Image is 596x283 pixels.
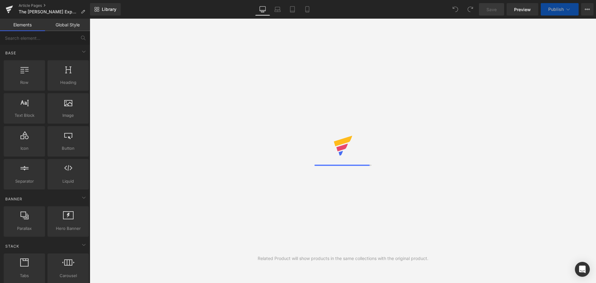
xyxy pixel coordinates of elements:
div: Open Intercom Messenger [575,262,590,277]
span: Button [49,145,87,152]
span: Separator [6,178,43,185]
span: Banner [5,196,23,202]
a: Laptop [270,3,285,16]
span: Image [49,112,87,119]
button: Redo [464,3,476,16]
span: Base [5,50,17,56]
span: Library [102,7,116,12]
button: More [581,3,594,16]
span: Parallax [6,225,43,232]
span: Carousel [49,272,87,279]
span: Save [486,6,497,13]
span: Stack [5,243,20,249]
button: Undo [449,3,462,16]
span: Icon [6,145,43,152]
button: Publish [541,3,579,16]
span: Liquid [49,178,87,185]
span: The [PERSON_NAME] Experience [19,9,78,14]
span: Heading [49,79,87,86]
span: Text Block [6,112,43,119]
a: Tablet [285,3,300,16]
span: Publish [548,7,564,12]
div: Related Product will show products in the same collections with the original product. [258,255,428,262]
span: Row [6,79,43,86]
span: Hero Banner [49,225,87,232]
a: Global Style [45,19,90,31]
a: Article Pages [19,3,90,8]
a: Mobile [300,3,315,16]
a: Preview [507,3,538,16]
a: New Library [90,3,121,16]
a: Desktop [255,3,270,16]
span: Tabs [6,272,43,279]
span: Preview [514,6,531,13]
